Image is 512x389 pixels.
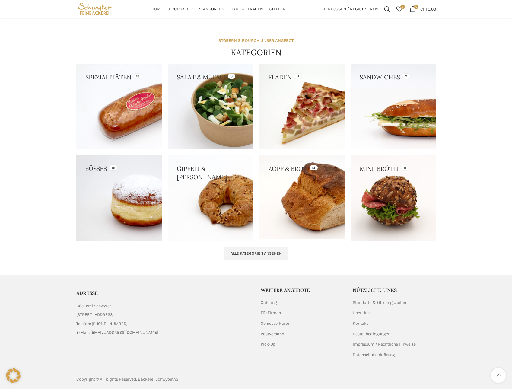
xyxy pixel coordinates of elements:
[261,331,285,337] a: Postversand
[151,3,163,15] a: Home
[353,310,370,316] a: Über Uns
[381,3,393,15] a: Suchen
[393,3,405,15] div: Meine Wunschliste
[231,3,263,15] a: Häufige Fragen
[116,3,321,15] div: Main navigation
[407,3,439,15] a: 0 CHF0.00
[76,320,252,327] a: List item link
[321,3,381,15] a: Einloggen / Registrieren
[261,310,281,316] a: Für Firmen
[353,287,436,293] h5: Nützliche Links
[269,6,286,12] span: Stellen
[224,247,288,260] a: Alle Kategorien ansehen
[76,303,111,309] span: Bäckerei Schwyter
[218,37,294,44] div: STÖBERN SIE DURCH UNSER ANGEBOT
[269,3,286,15] a: Stellen
[261,287,344,293] h5: Weitere Angebote
[420,6,428,11] span: CHF
[353,331,391,337] a: Bestellbedingungen
[199,6,221,12] span: Standorte
[353,320,369,327] a: Kontakt
[76,290,98,296] span: ADRESSE
[231,251,282,256] span: Alle Kategorien ansehen
[353,352,396,358] a: Datenschutzerklärung
[76,311,114,318] span: [STREET_ADDRESS]
[169,3,193,15] a: Produkte
[393,3,405,15] a: 0
[231,47,281,58] h4: KATEGORIEN
[400,5,405,9] span: 0
[199,3,224,15] a: Standorte
[76,329,158,336] span: E-Mail: [EMAIL_ADDRESS][DOMAIN_NAME]
[231,6,263,12] span: Häufige Fragen
[76,376,253,383] div: Copyright © All Rights Reserved. Bäckerei Schwyter AG.
[76,6,113,11] a: Site logo
[414,5,418,9] span: 0
[261,341,276,347] a: Pick-Up
[151,6,163,12] span: Home
[261,300,278,306] a: Catering
[169,6,189,12] span: Produkte
[420,6,436,11] bdi: 0.00
[324,7,378,11] span: Einloggen / Registrieren
[491,368,506,383] a: Scroll to top button
[353,341,416,347] a: Impressum / Rechtliche Hinweise
[353,300,407,306] a: Standorte & Öffnungszeiten
[261,320,290,327] a: Geniesserkarte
